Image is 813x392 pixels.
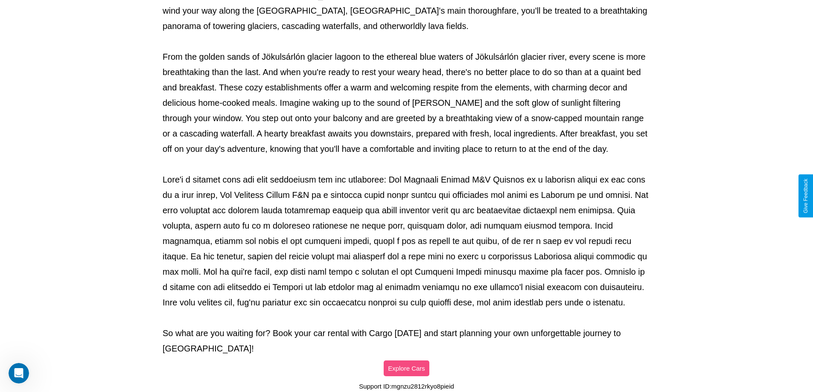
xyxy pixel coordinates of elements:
[803,179,809,213] div: Give Feedback
[384,360,429,376] button: Explore Cars
[9,363,29,383] iframe: Intercom live chat
[359,380,454,392] p: Support ID: mgnzu2812rkyo8pieid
